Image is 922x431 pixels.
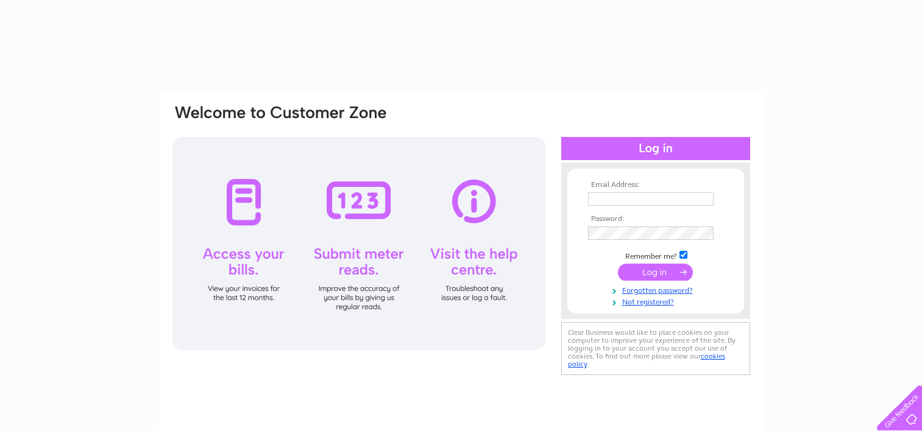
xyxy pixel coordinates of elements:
[585,181,726,189] th: Email Address:
[561,322,750,375] div: Clear Business would like to place cookies on your computer to improve your experience of the sit...
[568,352,725,368] a: cookies policy
[585,215,726,223] th: Password:
[618,264,693,281] input: Submit
[585,249,726,261] td: Remember me?
[588,284,726,295] a: Forgotten password?
[588,295,726,307] a: Not registered?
